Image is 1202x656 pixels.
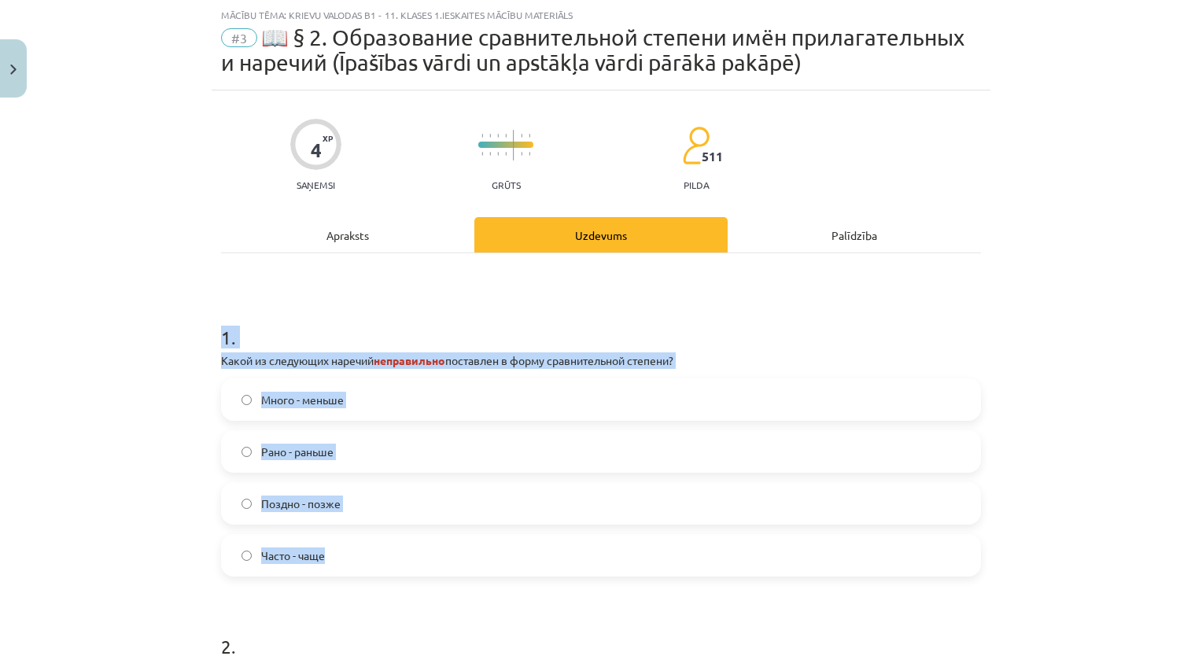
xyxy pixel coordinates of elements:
div: Uzdevums [474,217,728,252]
span: Часто - чаще [261,547,325,564]
img: icon-short-line-57e1e144782c952c97e751825c79c345078a6d821885a25fce030b3d8c18986b.svg [505,152,507,156]
span: Рано - раньше [261,444,334,460]
img: icon-short-line-57e1e144782c952c97e751825c79c345078a6d821885a25fce030b3d8c18986b.svg [481,152,483,156]
img: icon-short-line-57e1e144782c952c97e751825c79c345078a6d821885a25fce030b3d8c18986b.svg [489,134,491,138]
img: icon-long-line-d9ea69661e0d244f92f715978eff75569469978d946b2353a9bb055b3ed8787d.svg [513,130,514,160]
img: icon-short-line-57e1e144782c952c97e751825c79c345078a6d821885a25fce030b3d8c18986b.svg [521,152,522,156]
img: icon-short-line-57e1e144782c952c97e751825c79c345078a6d821885a25fce030b3d8c18986b.svg [529,152,530,156]
div: Mācību tēma: Krievu valodas b1 - 11. klases 1.ieskaites mācību materiāls [221,9,981,20]
input: Поздно - позже [242,499,252,509]
input: Рано - раньше [242,447,252,457]
span: 511 [702,149,723,164]
img: icon-short-line-57e1e144782c952c97e751825c79c345078a6d821885a25fce030b3d8c18986b.svg [521,134,522,138]
img: icon-short-line-57e1e144782c952c97e751825c79c345078a6d821885a25fce030b3d8c18986b.svg [489,152,491,156]
p: pilda [684,179,709,190]
div: 4 [311,139,322,161]
p: Saņemsi [290,179,341,190]
strong: неправильно [374,353,445,367]
img: icon-short-line-57e1e144782c952c97e751825c79c345078a6d821885a25fce030b3d8c18986b.svg [497,134,499,138]
span: Много - меньше [261,392,344,408]
input: Часто - чаще [242,551,252,561]
span: XP [323,134,333,142]
span: Поздно - позже [261,496,341,512]
img: icon-close-lesson-0947bae3869378f0d4975bcd49f059093ad1ed9edebbc8119c70593378902aed.svg [10,64,17,75]
h1: 1 . [221,299,981,348]
img: icon-short-line-57e1e144782c952c97e751825c79c345078a6d821885a25fce030b3d8c18986b.svg [505,134,507,138]
input: Много - меньше [242,395,252,405]
p: Grūts [492,179,521,190]
img: students-c634bb4e5e11cddfef0936a35e636f08e4e9abd3cc4e673bd6f9a4125e45ecb1.svg [682,126,710,165]
p: Какой из следующих наречий поставлен в форму сравнительной степени? [221,352,981,369]
span: #3 [221,28,257,47]
div: Palīdzība [728,217,981,252]
img: icon-short-line-57e1e144782c952c97e751825c79c345078a6d821885a25fce030b3d8c18986b.svg [529,134,530,138]
img: icon-short-line-57e1e144782c952c97e751825c79c345078a6d821885a25fce030b3d8c18986b.svg [481,134,483,138]
img: icon-short-line-57e1e144782c952c97e751825c79c345078a6d821885a25fce030b3d8c18986b.svg [497,152,499,156]
span: 📖 § 2. Образование сравнительной степени имён прилагательных и наречий (Īpašības vārdi un apstākļ... [221,24,964,76]
div: Apraksts [221,217,474,252]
